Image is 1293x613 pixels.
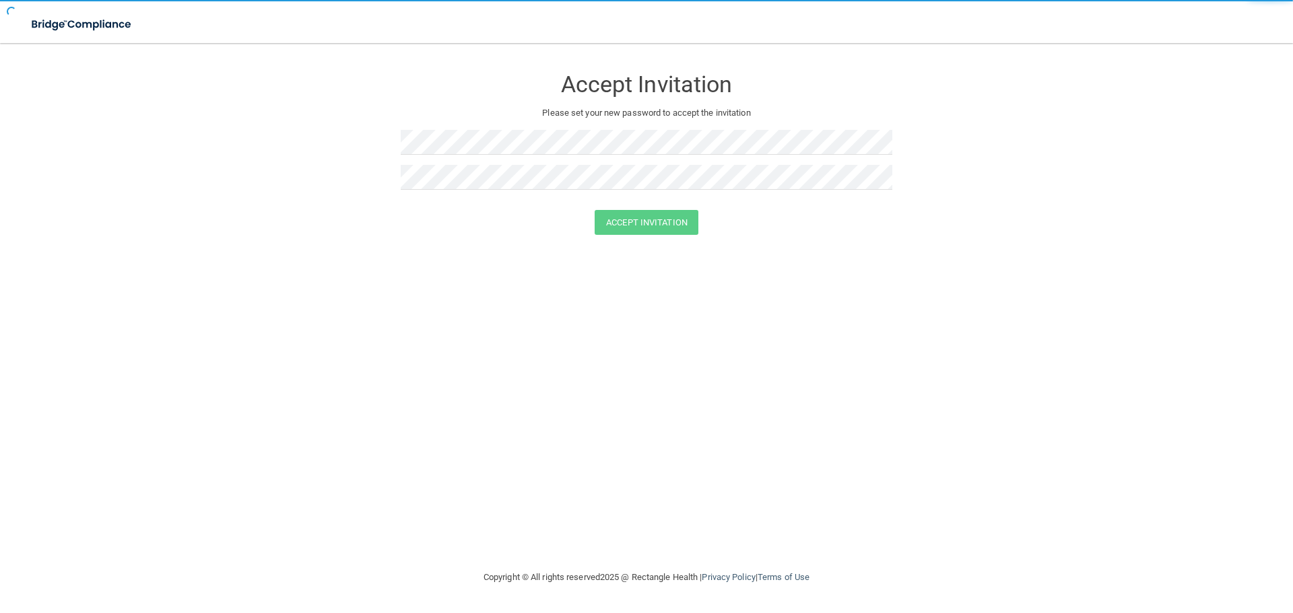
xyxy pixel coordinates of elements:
img: bridge_compliance_login_screen.278c3ca4.svg [20,11,144,38]
a: Terms of Use [758,572,809,582]
p: Please set your new password to accept the invitation [411,105,882,121]
div: Copyright © All rights reserved 2025 @ Rectangle Health | | [401,556,892,599]
a: Privacy Policy [702,572,755,582]
button: Accept Invitation [595,210,698,235]
h3: Accept Invitation [401,72,892,97]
